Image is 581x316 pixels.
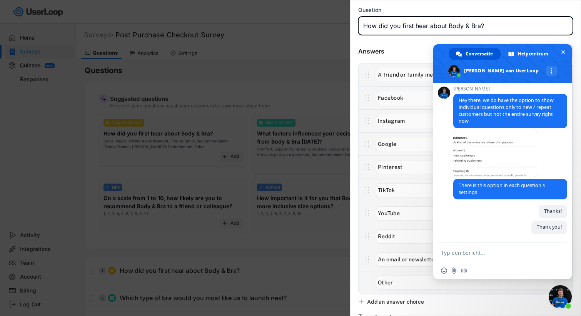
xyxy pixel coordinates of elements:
div: Question [358,7,381,13]
span: There is this option in each question's settings [459,182,545,196]
input: A friend or family member [376,68,554,82]
input: Facebook [376,91,554,105]
input: TikTok [376,183,554,197]
span: Emoji invoegen [441,268,447,274]
div: Meer kanalen [546,66,557,76]
span: Audiobericht opnemen [461,268,467,274]
span: Hey there, we do have the option to show individual questions only to new / repeat customers but ... [459,97,554,124]
input: Google [376,137,554,151]
input: Reddit [376,229,554,244]
span: Chat sluiten [559,48,567,56]
span: Stuur een bestand [451,268,457,274]
div: Chat sluiten [549,285,572,308]
div: Answers [358,47,384,55]
span: Thank you! [537,224,562,230]
input: An email or newsletter [376,252,554,267]
input: Instagram [376,114,554,128]
span: Thanks! [544,208,562,214]
span: [PERSON_NAME] [453,86,567,92]
input: Other [376,276,554,290]
input: Type your question here... [358,17,573,35]
input: Pinterest [376,160,554,174]
div: Add an answer choice [367,298,424,305]
span: Helpcentrum [518,48,548,60]
textarea: Typ een bericht... [441,249,547,256]
div: Helpcentrum [501,48,556,60]
div: Conversatie [449,48,501,60]
span: Conversatie [466,48,493,60]
input: YouTube [376,206,554,221]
